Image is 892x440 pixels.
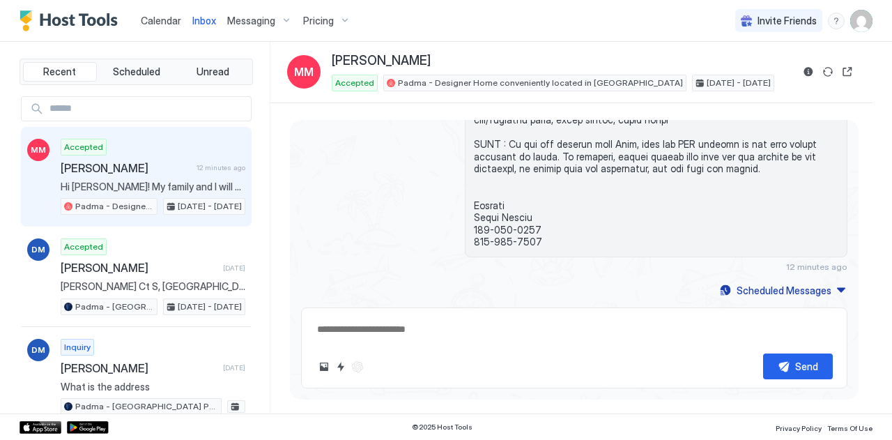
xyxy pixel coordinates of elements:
button: Upload image [316,358,332,375]
button: Unread [176,62,249,82]
span: Messaging [227,15,275,27]
a: Terms Of Use [827,420,872,434]
span: Invite Friends [758,15,817,27]
a: Privacy Policy [776,420,822,434]
span: Accepted [64,141,103,153]
a: Inbox [192,13,216,28]
a: Calendar [141,13,181,28]
span: DM [31,243,45,256]
span: Privacy Policy [776,424,822,432]
span: [PERSON_NAME] [61,361,217,375]
span: 12 minutes ago [786,261,847,272]
button: Sync reservation [820,63,836,80]
button: Send [763,354,833,379]
span: 12 minutes ago [197,163,245,172]
span: [DATE] - [DATE] [707,77,771,89]
span: Accepted [335,77,374,89]
button: Scheduled Messages [718,281,847,300]
span: [DATE] - [DATE] [178,200,242,213]
input: Input Field [44,97,251,121]
a: Google Play Store [67,421,109,434]
div: Scheduled Messages [737,283,831,298]
a: Host Tools Logo [20,10,124,31]
span: Calendar [141,15,181,26]
a: App Store [20,421,61,434]
button: Scheduled [100,62,174,82]
span: [DATE] - [DATE] [178,301,242,313]
div: Send [795,359,818,374]
span: Hi [PERSON_NAME]! My family and I will be staying for my graduation at unr. [61,181,245,193]
span: What is the address [61,381,245,393]
span: [PERSON_NAME] [332,53,431,69]
span: Padma - [GEOGRAPHIC_DATA] Paradise [75,400,218,413]
span: MM [294,63,314,80]
span: [DATE] [223,264,245,273]
span: Inbox [192,15,216,26]
button: Open reservation [839,63,856,80]
button: Recent [23,62,97,82]
span: Padma - Designer Home conveniently located in [GEOGRAPHIC_DATA] [398,77,683,89]
span: [PERSON_NAME] [61,261,217,275]
span: Pricing [303,15,334,27]
button: Reservation information [800,63,817,80]
span: [DATE] [223,363,245,372]
span: Unread [197,66,229,78]
span: MM [31,144,46,156]
div: User profile [850,10,872,32]
span: [PERSON_NAME] Ct S, [GEOGRAPHIC_DATA], [US_STATE] 36542 [61,280,245,293]
span: Accepted [64,241,103,253]
span: DM [31,344,45,356]
span: Padma - Designer Home conveniently located in [GEOGRAPHIC_DATA] [75,200,154,213]
span: © 2025 Host Tools [412,423,472,432]
div: menu [828,13,845,29]
span: Terms Of Use [827,424,872,432]
span: [PERSON_NAME] [61,161,191,175]
span: Inquiry [64,341,91,354]
div: tab-group [20,59,253,85]
span: Padma - [GEOGRAPHIC_DATA] Paradise [75,301,154,313]
span: Scheduled [113,66,160,78]
span: Recent [43,66,76,78]
button: Quick reply [332,358,349,375]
